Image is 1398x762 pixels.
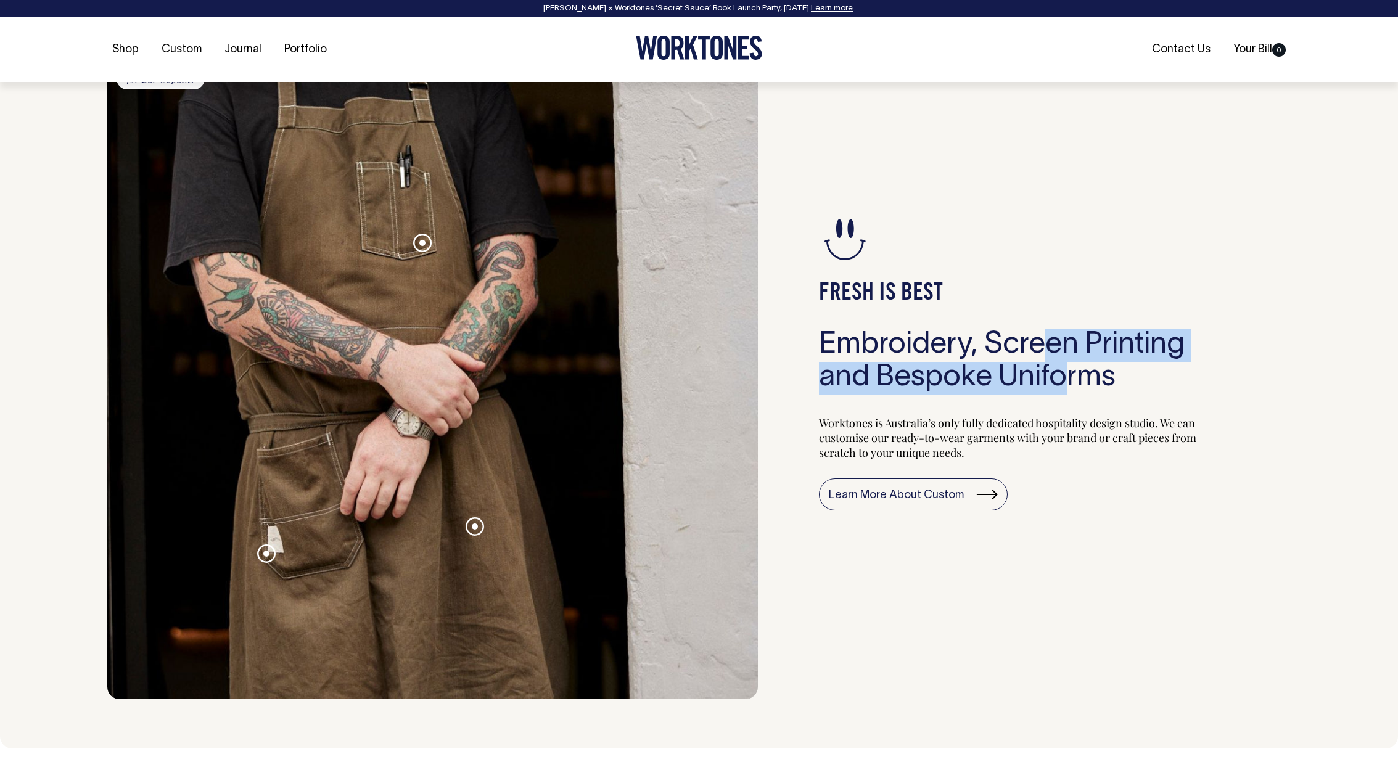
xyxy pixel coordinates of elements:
[220,39,266,60] a: Journal
[819,416,1231,460] p: Worktones is Australia’s only fully dedicated hospitality design studio. We can customise our rea...
[107,39,144,60] a: Shop
[1272,43,1286,57] span: 0
[1147,39,1215,60] a: Contact Us
[12,4,1386,13] div: [PERSON_NAME] × Worktones ‘Secret Sauce’ Book Launch Party, [DATE]. .
[819,279,1231,307] h4: FRESH IS BEST
[157,39,207,60] a: Custom
[819,329,1231,395] h3: Embroidery, Screen Printing and Bespoke Uniforms
[1228,39,1291,60] a: Your Bill0
[819,478,1008,510] a: Learn More About Custom
[107,24,759,699] img: Embroidery, Screen Printing and Bespoke Uniforms
[811,5,853,12] a: Learn more
[279,39,332,60] a: Portfolio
